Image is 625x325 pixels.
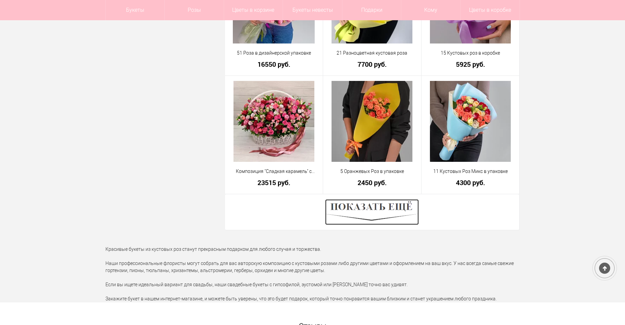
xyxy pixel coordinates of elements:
img: 5 Оранжевых Роз в упаковке [332,81,412,162]
a: 16550 руб. [229,61,319,68]
a: Показать ещё [325,209,419,214]
a: 15 Кустовых роз в коробке [426,50,515,57]
img: Композиция "Сладкая карамель" с розами [233,81,314,162]
a: 7700 руб. [327,61,417,68]
a: Композиция "Сладкая карамель" с розами [229,168,319,175]
a: 5 Оранжевых Роз в упаковке [327,168,417,175]
a: 21 Разноцветная кустовая роза [327,50,417,57]
img: 11 Кустовых Роз Микс в упаковке [430,81,511,162]
img: Показать ещё [325,199,419,225]
div: Красивые букеты из кустовых роз станут прекрасным подарком для любого случая и торжества. Наши пр... [100,246,525,302]
a: 51 Роза в дизайнерской упаковке [229,50,319,57]
a: 23515 руб. [229,179,319,186]
a: 11 Кустовых Роз Микс в упаковке [426,168,515,175]
a: 2450 руб. [327,179,417,186]
a: 5925 руб. [426,61,515,68]
a: 4300 руб. [426,179,515,186]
